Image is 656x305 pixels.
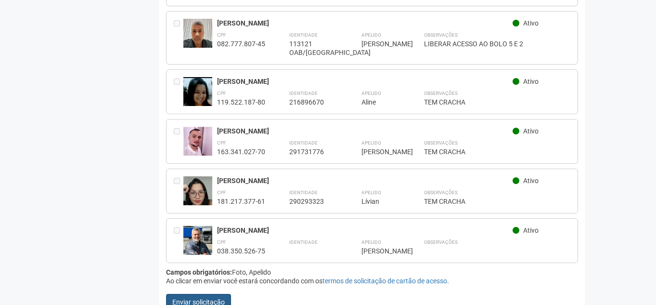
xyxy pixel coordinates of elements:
strong: CPF [217,91,226,96]
strong: Identidade [289,91,318,96]
div: Entre em contato com a Aministração para solicitar o cancelamento ou 2a via [174,77,183,106]
strong: Apelido [361,91,381,96]
div: [PERSON_NAME] [217,127,513,135]
div: [PERSON_NAME] [361,247,400,255]
div: 290293323 [289,197,337,206]
div: 113121 OAB/[GEOGRAPHIC_DATA] [289,40,337,57]
div: 291731776 [289,147,337,156]
div: Entre em contato com a Aministração para solicitar o cancelamento ou 2a via [174,176,183,206]
strong: Observações [424,140,458,146]
img: user.jpg [183,127,212,156]
div: [PERSON_NAME] [361,147,400,156]
div: 163.341.027-70 [217,147,265,156]
a: termos de solicitação de cartão de acesso [322,277,447,285]
div: 082.777.807-45 [217,40,265,48]
div: TEM CRACHA [424,197,571,206]
strong: Apelido [361,239,381,245]
div: Foto, Apelido [166,268,579,277]
span: Ativo [523,127,539,135]
strong: Apelido [361,32,381,38]
div: [PERSON_NAME] [361,40,400,48]
img: user.jpg [183,77,212,108]
strong: CPF [217,239,226,245]
div: [PERSON_NAME] [217,226,513,235]
img: user.jpg [183,19,212,53]
div: 181.217.377-61 [217,197,265,206]
strong: CPF [217,140,226,146]
div: [PERSON_NAME] [217,19,513,27]
div: 216896670 [289,98,337,106]
div: Entre em contato com a Aministração para solicitar o cancelamento ou 2a via [174,127,183,156]
div: Entre em contato com a Aministração para solicitar o cancelamento ou 2a via [174,19,183,57]
strong: Identidade [289,239,318,245]
strong: Observações [424,32,458,38]
strong: Identidade [289,190,318,195]
div: LIBERAR ACESSO AO BOLO 5 E 2 [424,40,571,48]
strong: Observações [424,91,458,96]
strong: Identidade [289,140,318,146]
div: TEM CRACHA [424,147,571,156]
span: Ativo [523,78,539,85]
strong: Apelido [361,140,381,146]
strong: Campos obrigatórios: [166,268,232,276]
div: [PERSON_NAME] [217,77,513,86]
div: Entre em contato com a Aministração para solicitar o cancelamento ou 2a via [174,226,183,255]
img: user.jpg [183,176,212,215]
strong: Apelido [361,190,381,195]
div: [PERSON_NAME] [217,176,513,185]
div: Aline [361,98,400,106]
span: Ativo [523,19,539,27]
strong: Observações [424,190,458,195]
strong: Observações [424,239,458,245]
div: 119.522.187-80 [217,98,265,106]
div: Ao clicar em enviar você estará concordando com os . [166,277,579,285]
strong: CPF [217,190,226,195]
span: Ativo [523,177,539,185]
div: Lívian [361,197,400,206]
img: user.jpg [183,226,212,261]
strong: Identidade [289,32,318,38]
div: 038.350.526-75 [217,247,265,255]
strong: CPF [217,32,226,38]
span: Ativo [523,226,539,234]
div: TEM CRACHA [424,98,571,106]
